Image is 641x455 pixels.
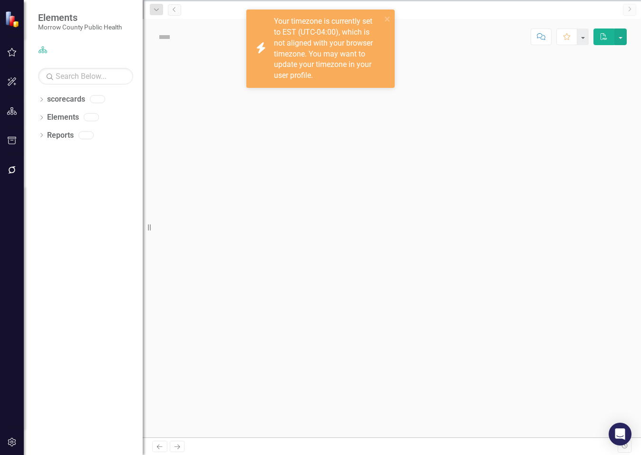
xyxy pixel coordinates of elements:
[47,130,74,141] a: Reports
[157,29,172,45] img: Not Defined
[38,23,122,31] small: Morrow County Public Health
[274,16,381,81] div: Your timezone is currently set to EST (UTC-04:00), which is not aligned with your browser timezon...
[38,12,122,23] span: Elements
[384,13,391,24] button: close
[38,68,133,85] input: Search Below...
[5,10,21,27] img: ClearPoint Strategy
[609,423,631,446] div: Open Intercom Messenger
[47,112,79,123] a: Elements
[47,94,85,105] a: scorecards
